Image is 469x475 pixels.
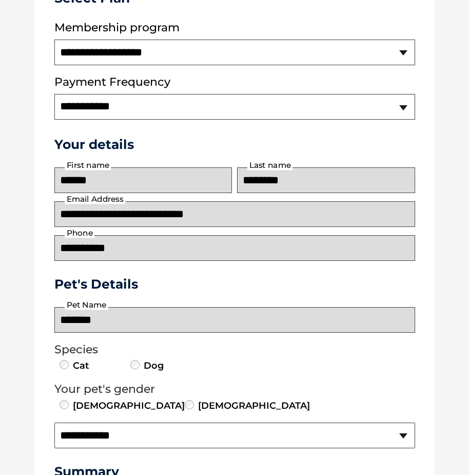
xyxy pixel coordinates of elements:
label: Phone [65,229,94,238]
label: Email Address [65,195,125,204]
h3: Your details [54,137,415,152]
h3: Pet's Details [50,276,419,292]
label: First name [65,161,111,170]
label: Payment Frequency [54,75,170,89]
legend: Species [54,343,415,356]
legend: Your pet's gender [54,383,415,396]
label: Last name [247,161,292,170]
label: Membership program [54,21,415,34]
